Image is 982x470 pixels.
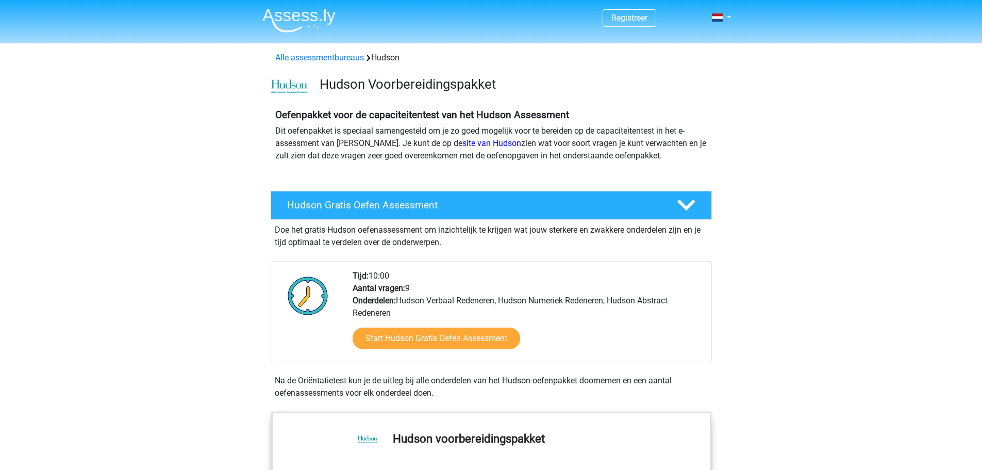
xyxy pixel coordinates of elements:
[353,328,520,349] a: Start Hudson Gratis Oefen Assessment
[275,53,364,62] a: Alle assessmentbureaus
[353,283,405,293] b: Aantal vragen:
[611,13,647,23] a: Registreer
[271,375,712,399] div: Na de Oriëntatietest kun je de uitleg bij alle onderdelen van het Hudson-oefenpakket doornemen en...
[353,296,396,305] b: Onderdelen:
[345,270,711,362] div: 10:00 9 Hudson Verbaal Redeneren, Hudson Numeriek Redeneren, Hudson Abstract Redeneren
[271,220,712,249] div: Doe het gratis Hudson oefenassessment om inzichtelijk te krijgen wat jouw sterkere en zwakkere on...
[267,191,716,220] a: Hudson Gratis Oefen Assessment
[287,199,660,211] h4: Hudson Gratis Oefen Assessment
[462,138,521,148] a: site van Hudson
[271,52,711,64] div: Hudson
[275,125,707,162] p: Dit oefenpakket is speciaal samengesteld om je zo goed mogelijk voor te bereiden op de capaciteit...
[271,79,308,94] img: cefd0e47479f4eb8e8c001c0d358d5812e054fa8.png
[282,270,334,321] img: Klok
[262,8,336,33] img: Assessly
[353,271,369,281] b: Tijd:
[275,109,569,121] b: Oefenpakket voor de capaciteitentest van het Hudson Assessment
[320,76,704,92] h3: Hudson Voorbereidingspakket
